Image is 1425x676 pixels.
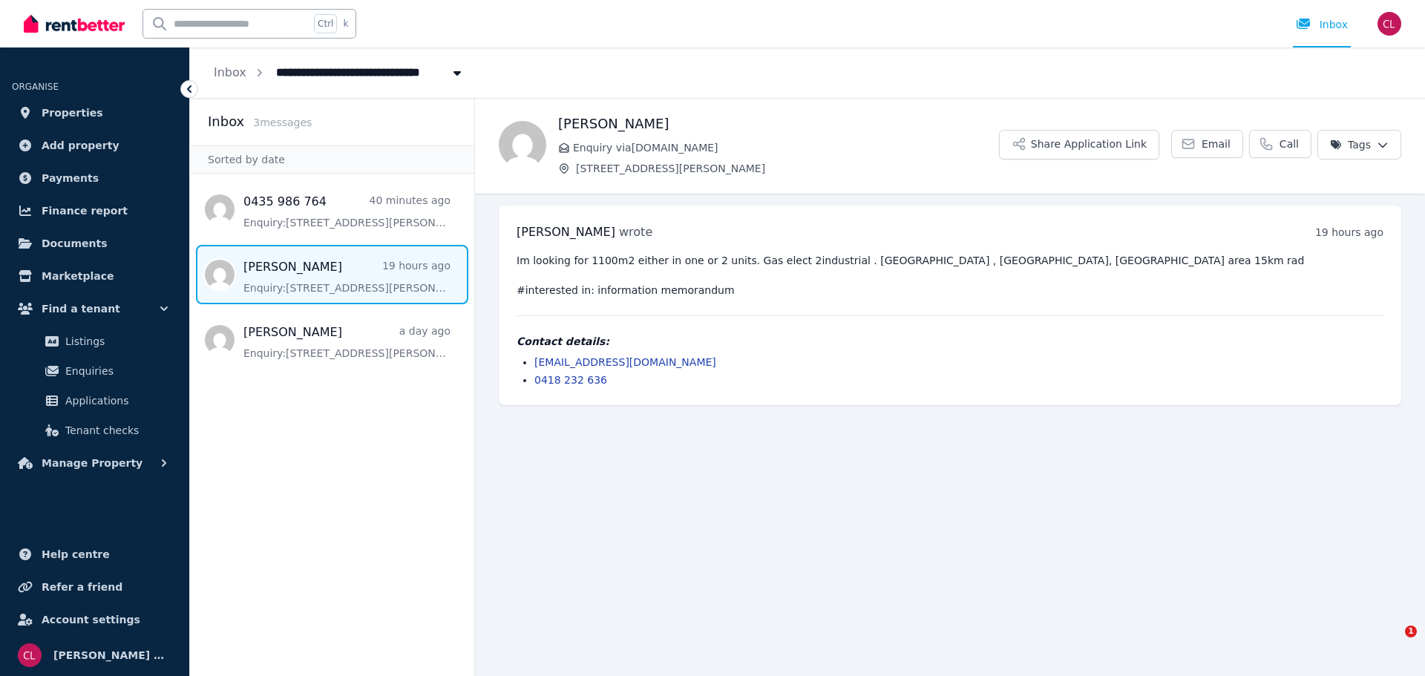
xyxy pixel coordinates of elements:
a: [PERSON_NAME]19 hours agoEnquiry:[STREET_ADDRESS][PERSON_NAME]. [243,258,451,295]
a: Inbox [214,65,246,79]
a: Help centre [12,539,177,569]
nav: Message list [190,174,474,375]
span: Listings [65,332,166,350]
span: Properties [42,104,103,122]
span: Help centre [42,545,110,563]
a: Email [1171,130,1243,158]
span: Payments [42,169,99,187]
time: 19 hours ago [1315,226,1383,238]
span: Ctrl [314,14,337,33]
a: Add property [12,131,177,160]
span: Account settings [42,611,140,629]
iframe: Intercom live chat [1375,626,1410,661]
img: Cheryl & Dave Lambert [18,643,42,667]
span: Refer a friend [42,578,122,596]
a: Documents [12,229,177,258]
a: 0435 986 76440 minutes agoEnquiry:[STREET_ADDRESS][PERSON_NAME]. [243,193,451,230]
a: Enquiries [18,356,171,386]
span: Enquiries [65,362,166,380]
div: Inbox [1296,17,1348,32]
span: Applications [65,392,166,410]
a: Marketplace [12,261,177,291]
span: Documents [42,234,108,252]
button: Find a tenant [12,294,177,324]
h1: [PERSON_NAME] [558,114,999,134]
span: Tags [1330,137,1371,152]
span: [STREET_ADDRESS][PERSON_NAME] [576,161,999,176]
a: Refer a friend [12,572,177,602]
span: Manage Property [42,454,142,472]
a: Tenant checks [18,416,171,445]
span: Finance report [42,202,128,220]
span: ORGANISE [12,82,59,92]
a: [PERSON_NAME]a day agoEnquiry:[STREET_ADDRESS][PERSON_NAME]. [243,324,451,361]
span: 1 [1405,626,1417,637]
span: Enquiry via [DOMAIN_NAME] [573,140,999,155]
span: wrote [619,225,652,239]
div: Sorted by date [190,145,474,174]
a: Finance report [12,196,177,226]
a: Properties [12,98,177,128]
span: Call [1280,137,1299,151]
img: T Turner [499,121,546,168]
a: Applications [18,386,171,416]
a: Account settings [12,605,177,634]
span: Find a tenant [42,300,120,318]
a: Call [1249,130,1311,158]
span: [PERSON_NAME] [517,225,615,239]
button: Tags [1317,130,1401,160]
a: [EMAIL_ADDRESS][DOMAIN_NAME] [534,356,716,368]
span: Tenant checks [65,421,166,439]
nav: Breadcrumb [190,47,488,98]
span: Email [1202,137,1231,151]
img: Cheryl & Dave Lambert [1377,12,1401,36]
a: Listings [18,326,171,356]
span: Marketplace [42,267,114,285]
span: k [343,18,348,30]
span: 3 message s [253,117,312,128]
button: Share Application Link [999,130,1159,160]
h2: Inbox [208,111,244,132]
a: Payments [12,163,177,193]
a: 0418 232 636 [534,374,607,386]
img: RentBetter [24,13,125,35]
h4: Contact details: [517,334,1383,349]
pre: Im looking for 1100m2 either in one or 2 units. Gas elect 2industrial . [GEOGRAPHIC_DATA] , [GEOG... [517,253,1383,298]
button: Manage Property [12,448,177,478]
span: Add property [42,137,119,154]
span: [PERSON_NAME] & [PERSON_NAME] [53,646,171,664]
